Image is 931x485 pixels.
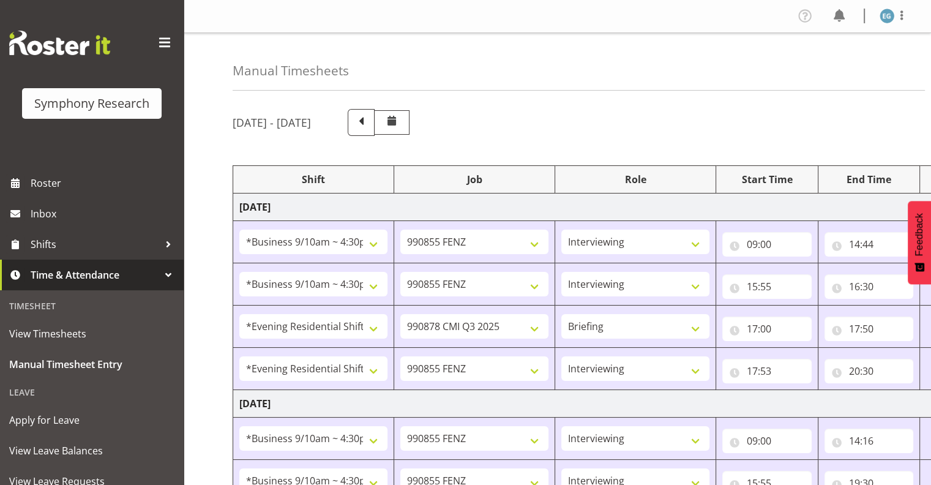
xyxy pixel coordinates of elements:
span: View Leave Balances [9,442,174,460]
input: Click to select... [824,232,914,257]
div: Role [561,172,709,187]
a: View Timesheets [3,318,181,349]
a: Manual Timesheet Entry [3,349,181,380]
input: Click to select... [722,429,812,453]
input: Click to select... [722,232,812,257]
input: Click to select... [722,317,812,341]
div: Start Time [722,172,812,187]
a: View Leave Balances [3,435,181,466]
button: Feedback - Show survey [908,201,931,284]
input: Click to select... [722,359,812,383]
div: Symphony Research [34,94,149,113]
h4: Manual Timesheets [233,64,349,78]
div: Leave [3,380,181,405]
a: Apply for Leave [3,405,181,435]
img: evelyn-gray1866.jpg [880,9,894,23]
span: Shifts [31,235,159,254]
span: Feedback [914,213,925,256]
input: Click to select... [824,359,914,383]
span: Inbox [31,205,178,223]
input: Click to select... [824,317,914,341]
div: Timesheet [3,293,181,318]
h5: [DATE] - [DATE] [233,116,311,129]
span: Apply for Leave [9,411,174,429]
span: Time & Attendance [31,266,159,284]
input: Click to select... [824,274,914,299]
img: Rosterit website logo [9,31,110,55]
input: Click to select... [722,274,812,299]
input: Click to select... [824,429,914,453]
span: Roster [31,174,178,192]
div: End Time [824,172,914,187]
span: Manual Timesheet Entry [9,355,174,374]
div: Shift [239,172,387,187]
div: Job [400,172,548,187]
span: View Timesheets [9,325,174,343]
